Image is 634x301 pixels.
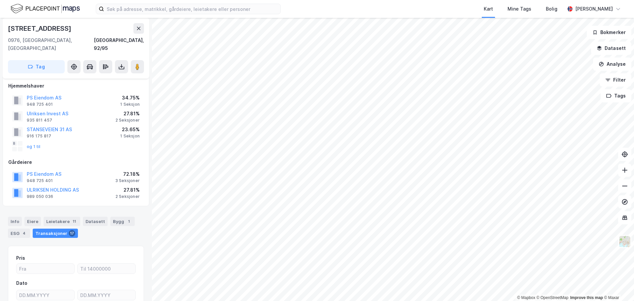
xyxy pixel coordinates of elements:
[44,217,80,226] div: Leietakere
[618,235,631,248] img: Z
[546,5,557,13] div: Bolig
[125,218,132,225] div: 1
[27,133,51,139] div: 916 175 817
[570,295,603,300] a: Improve this map
[601,89,631,102] button: Tags
[115,178,140,183] div: 3 Seksjoner
[120,102,140,107] div: 1 Seksjon
[120,133,140,139] div: 1 Seksjon
[517,295,535,300] a: Mapbox
[8,82,144,90] div: Hjemmelshaver
[11,3,80,15] img: logo.f888ab2527a4732fd821a326f86c7f29.svg
[8,36,94,52] div: 0976, [GEOGRAPHIC_DATA], [GEOGRAPHIC_DATA]
[116,186,140,194] div: 27.81%
[78,264,135,274] input: Til 14000000
[600,73,631,87] button: Filter
[508,5,531,13] div: Mine Tags
[587,26,631,39] button: Bokmerker
[601,269,634,301] iframe: Chat Widget
[69,230,75,237] div: 17
[83,217,108,226] div: Datasett
[116,110,140,118] div: 27.81%
[8,23,73,34] div: [STREET_ADDRESS]
[78,290,135,300] input: DD.MM.YYYY
[116,194,140,199] div: 2 Seksjoner
[16,254,25,262] div: Pris
[104,4,280,14] input: Søk på adresse, matrikkel, gårdeiere, leietakere eller personer
[484,5,493,13] div: Kart
[21,230,27,237] div: 4
[115,170,140,178] div: 72.18%
[537,295,569,300] a: OpenStreetMap
[27,102,53,107] div: 948 725 401
[24,217,41,226] div: Eiere
[17,290,74,300] input: DD.MM.YYYY
[116,118,140,123] div: 2 Seksjoner
[120,94,140,102] div: 34.75%
[591,42,631,55] button: Datasett
[8,217,22,226] div: Info
[33,229,78,238] div: Transaksjoner
[94,36,144,52] div: [GEOGRAPHIC_DATA], 92/95
[27,118,52,123] div: 935 811 457
[27,194,53,199] div: 989 050 036
[593,57,631,71] button: Analyse
[8,60,65,73] button: Tag
[120,126,140,133] div: 23.65%
[17,264,74,274] input: Fra
[110,217,135,226] div: Bygg
[27,178,53,183] div: 948 725 401
[8,158,144,166] div: Gårdeiere
[71,218,78,225] div: 11
[575,5,613,13] div: [PERSON_NAME]
[8,229,30,238] div: ESG
[16,279,27,287] div: Dato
